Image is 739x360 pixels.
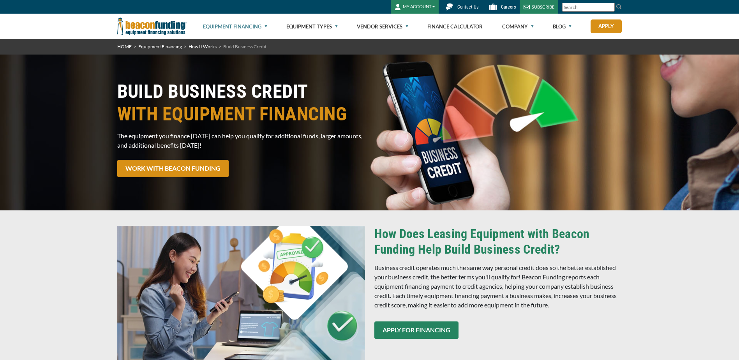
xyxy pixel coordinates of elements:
a: APPLY FOR FINANCING [374,321,459,339]
h1: BUILD BUSINESS CREDIT [117,80,365,125]
span: Contact Us [457,4,478,10]
h3: How Does Leasing Equipment with Beacon Funding Help Build Business Credit? [374,226,622,257]
a: Vendor Services [357,14,408,39]
a: Apply [591,19,622,33]
a: screen printing business owner establishes business credit by financing equipment [117,291,365,298]
a: HOME [117,44,132,49]
a: Finance Calculator [427,14,483,39]
a: Equipment Types [286,14,338,39]
p: Business credit operates much the same way personal credit does so the better established your bu... [374,263,622,310]
span: Build Business Credit [223,44,266,49]
img: Search [616,4,622,10]
p: The equipment you finance [DATE] can help you qualify for additional funds, larger amounts, and a... [117,131,365,150]
input: Search [562,3,615,12]
img: Beacon Funding Corporation logo [117,14,187,39]
a: Company [502,14,534,39]
a: How It Works [189,44,217,49]
a: Clear search text [607,4,613,11]
a: Equipment Financing [138,44,182,49]
a: Equipment Financing [203,14,267,39]
a: Blog [553,14,571,39]
span: Careers [501,4,516,10]
span: WITH EQUIPMENT FINANCING [117,103,365,125]
a: WORK WITH BEACON FUNDING [117,160,229,177]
